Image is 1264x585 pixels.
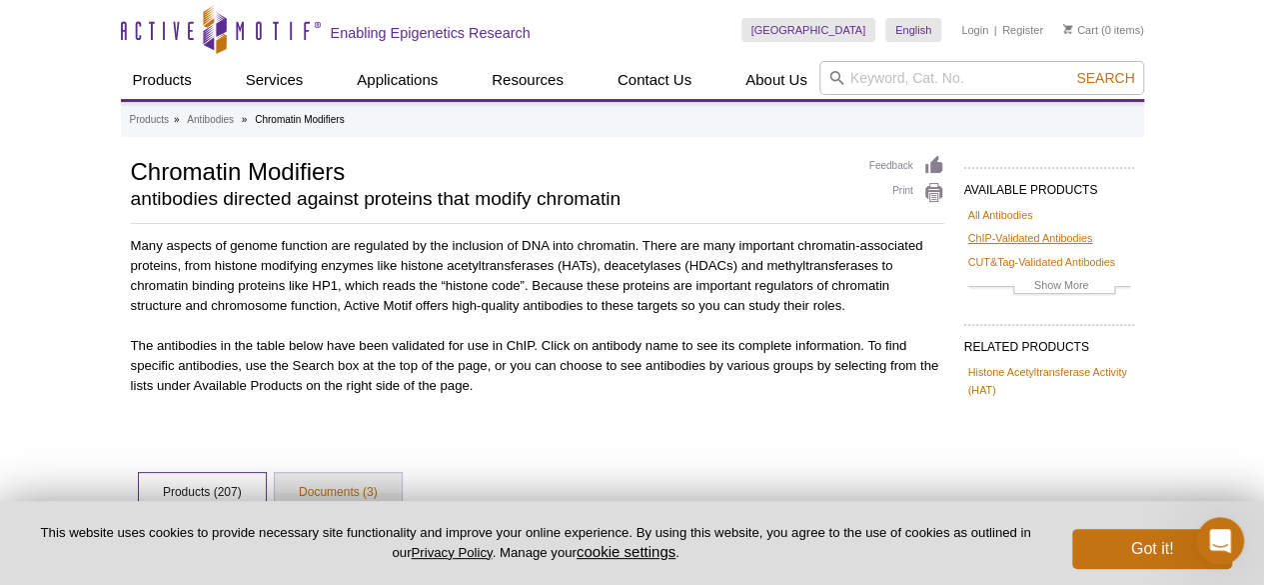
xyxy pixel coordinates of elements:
[961,23,988,37] a: Login
[131,336,944,396] p: The antibodies in the table below have been validated for use in ChIP. Click on antibody name to ...
[345,61,450,99] a: Applications
[964,167,1134,203] h2: AVAILABLE PRODUCTS
[1063,18,1144,42] li: (0 items)
[480,61,576,99] a: Resources
[885,18,941,42] a: English
[819,61,1144,95] input: Keyword, Cat. No.
[577,543,675,560] button: cookie settings
[275,473,402,513] a: Documents (3)
[131,190,849,208] h2: antibodies directed against proteins that modify chromatin
[869,155,944,177] a: Feedback
[121,61,204,99] a: Products
[131,236,944,316] p: Many aspects of genome function are regulated by the inclusion of DNA into chromatin. There are m...
[1076,70,1134,86] span: Search
[1196,517,1244,565] iframe: Intercom live chat
[1072,529,1232,569] button: Got it!
[968,253,1115,271] a: CUT&Tag-Validated Antibodies
[994,18,997,42] li: |
[968,276,1130,299] a: Show More
[741,18,876,42] a: [GEOGRAPHIC_DATA]
[968,363,1130,399] a: Histone Acetyltransferase Activity (HAT)
[606,61,703,99] a: Contact Us
[234,61,316,99] a: Services
[1070,69,1140,87] button: Search
[1002,23,1043,37] a: Register
[174,114,180,125] li: »
[255,114,344,125] li: Chromatin Modifiers
[964,324,1134,360] h2: RELATED PRODUCTS
[1063,24,1072,34] img: Your Cart
[968,206,1033,224] a: All Antibodies
[32,524,1039,562] p: This website uses cookies to provide necessary site functionality and improve your online experie...
[411,545,492,560] a: Privacy Policy
[869,182,944,204] a: Print
[242,114,248,125] li: »
[131,155,849,185] h1: Chromatin Modifiers
[187,111,234,129] a: Antibodies
[139,473,266,513] a: Products (207)
[130,111,169,129] a: Products
[968,229,1093,247] a: ChIP-Validated Antibodies
[1063,23,1098,37] a: Cart
[331,24,531,42] h2: Enabling Epigenetics Research
[733,61,819,99] a: About Us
